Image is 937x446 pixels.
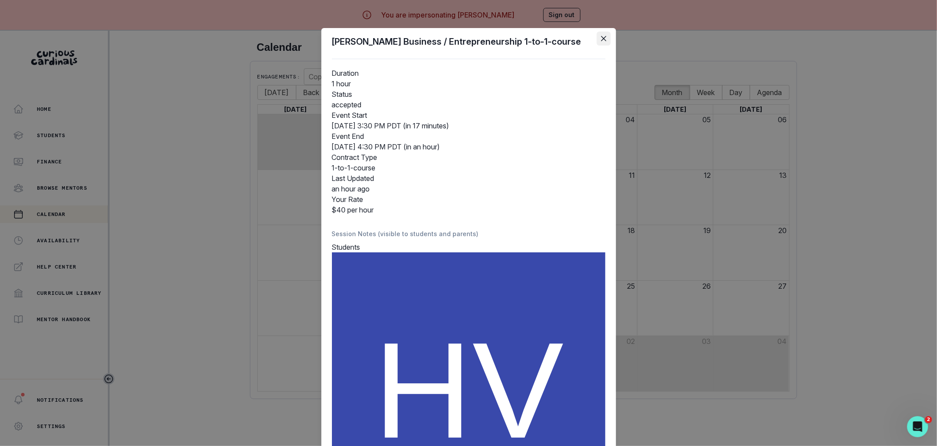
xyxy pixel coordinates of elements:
dt: Event Start [332,110,606,120]
dt: Event End [332,131,606,142]
dd: [DATE] 4:30 PM PDT (in an hour) [332,142,606,152]
dt: Status [332,89,606,99]
dd: accepted [332,99,606,110]
dt: Contract Type [332,152,606,163]
header: [PERSON_NAME] Business / Entrepreneurship 1-to-1-course [321,28,616,55]
iframe: Intercom live chat [907,416,928,437]
dd: an hour ago [332,184,606,194]
dd: [DATE] 3:30 PM PDT (in 17 minutes) [332,120,606,131]
dt: Your Rate [332,194,606,205]
h2: Students [332,242,606,252]
dd: 1-to-1-course [332,163,606,173]
span: 2 [925,416,932,423]
button: Close [597,32,611,46]
dd: 1 hour [332,78,606,89]
dt: Duration [332,68,606,78]
dt: Last Updated [332,173,606,184]
p: Session Notes (visible to students and parents) [332,229,606,238]
dd: $40 per hour [332,205,606,215]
